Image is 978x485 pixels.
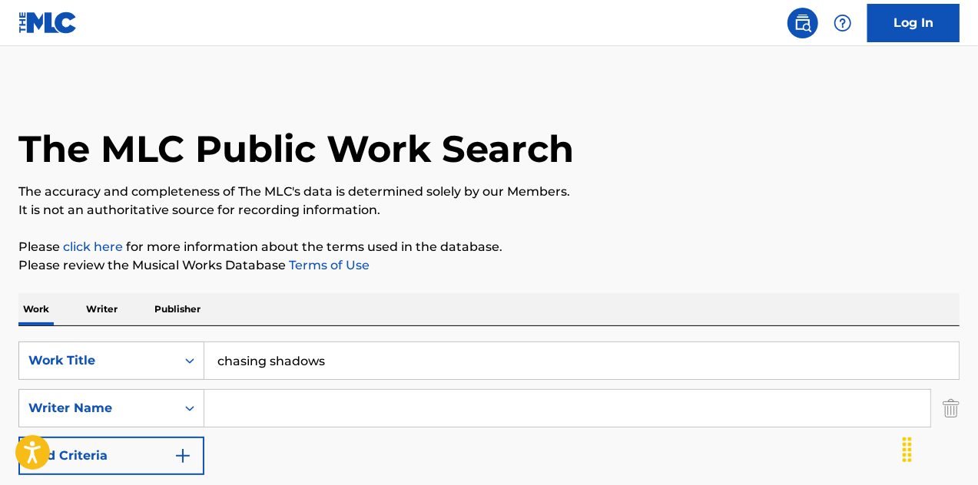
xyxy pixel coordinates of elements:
div: Writer Name [28,399,167,417]
h1: The MLC Public Work Search [18,126,574,172]
a: Log In [867,4,960,42]
a: click here [63,239,123,254]
p: Publisher [150,293,205,325]
div: Drag [895,427,920,473]
p: The accuracy and completeness of The MLC's data is determined solely by our Members. [18,183,960,201]
img: search [794,14,812,32]
div: Help [827,8,858,38]
iframe: Chat Widget [901,411,978,485]
p: Please review the Musical Works Database [18,256,960,275]
p: Writer [81,293,122,325]
p: Work [18,293,54,325]
img: 9d2ae6d4665cec9f34b9.svg [174,447,192,465]
img: help [834,14,852,32]
a: Terms of Use [286,258,370,272]
p: Please for more information about the terms used in the database. [18,238,960,256]
div: Work Title [28,351,167,370]
button: Add Criteria [18,437,204,475]
p: It is not an authoritative source for recording information. [18,201,960,219]
img: MLC Logo [18,12,78,34]
img: Delete Criterion [943,389,960,427]
a: Public Search [787,8,818,38]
